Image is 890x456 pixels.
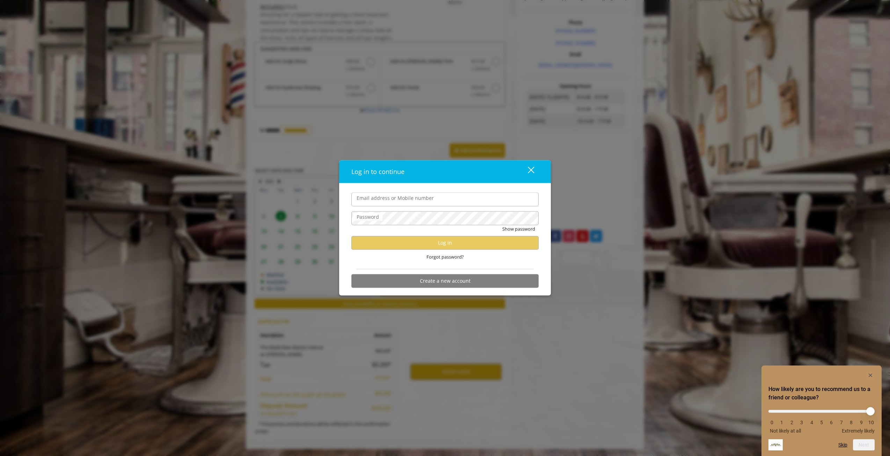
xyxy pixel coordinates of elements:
[770,428,801,434] span: Not likely at all
[838,442,847,448] button: Skip
[353,194,437,202] label: Email address or Mobile number
[502,225,535,233] button: Show password
[858,420,865,425] li: 9
[798,420,805,425] li: 3
[351,274,539,288] button: Create a new account
[768,405,875,434] div: How likely are you to recommend us to a friend or colleague? Select an option from 0 to 10, with ...
[808,420,815,425] li: 4
[768,371,875,450] div: How likely are you to recommend us to a friend or colleague? Select an option from 0 to 10, with ...
[351,193,539,207] input: Email address or Mobile number
[351,167,404,176] span: Log in to continue
[778,420,785,425] li: 1
[838,420,845,425] li: 7
[818,420,825,425] li: 5
[426,253,464,260] span: Forgot password?
[788,420,795,425] li: 2
[768,385,875,402] h2: How likely are you to recommend us to a friend or colleague? Select an option from 0 to 10, with ...
[768,420,775,425] li: 0
[842,428,875,434] span: Extremely likely
[866,371,875,379] button: Hide survey
[351,236,539,249] button: Log in
[520,166,534,177] div: close dialog
[853,439,875,450] button: Next question
[353,213,382,221] label: Password
[515,164,539,179] button: close dialog
[868,420,875,425] li: 10
[351,211,539,225] input: Password
[848,420,855,425] li: 8
[828,420,835,425] li: 6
